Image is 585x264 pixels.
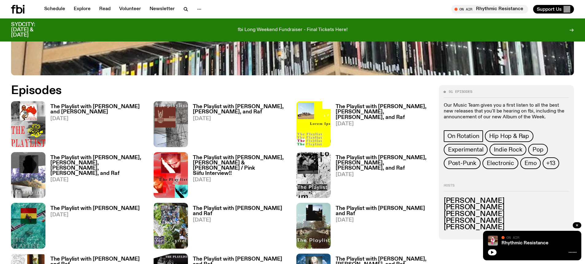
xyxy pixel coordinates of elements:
h3: The Playlist with [PERSON_NAME], [PERSON_NAME], and Raf [193,104,289,115]
h3: [PERSON_NAME] [444,204,569,211]
h3: [PERSON_NAME] [444,198,569,204]
span: Hip Hop & Rap [489,133,529,140]
span: [DATE] [50,177,146,183]
a: Experimental [444,144,488,156]
span: [DATE] [50,212,140,218]
button: +13 [543,157,559,169]
span: Experimental [448,146,484,153]
h3: [PERSON_NAME] [444,211,569,218]
span: [DATE] [50,116,146,121]
a: The Playlist with [PERSON_NAME] and Raf[DATE] [331,206,431,249]
h3: The Playlist with [PERSON_NAME] [50,206,140,211]
h3: The Playlist with [PERSON_NAME], [PERSON_NAME] & [PERSON_NAME] / Pink Siifu Interview!! [193,155,289,176]
span: Support Us [537,6,562,12]
a: On Rotation [444,130,483,142]
a: Newsletter [146,5,178,14]
h3: The Playlist with [PERSON_NAME], [PERSON_NAME], [PERSON_NAME], and Raf [336,155,431,171]
img: The cover image for this episode of The Playlist, featuring the title of the show as well as the ... [154,152,188,198]
a: The Playlist with [PERSON_NAME], [PERSON_NAME], [PERSON_NAME], and Raf[DATE] [331,155,431,198]
span: 91 episodes [449,90,472,93]
h3: The Playlist with [PERSON_NAME] and Raf [193,206,289,216]
h3: [PERSON_NAME] [444,224,569,231]
a: The Playlist with [PERSON_NAME], [PERSON_NAME], [PERSON_NAME], and Raf[DATE] [331,104,431,147]
span: Electronic [487,160,514,167]
p: fbi Long Weekend Fundraiser - Final Tickets Here! [238,27,348,33]
span: On Rotation [447,133,479,140]
span: +13 [546,160,555,167]
a: Read [96,5,114,14]
a: Electronic [482,157,518,169]
a: Hip Hop & Rap [485,130,533,142]
span: Post-Punk [448,160,476,167]
h2: Hosts [444,184,569,191]
span: [DATE] [193,116,289,121]
span: [DATE] [336,172,431,177]
a: Schedule [41,5,69,14]
a: Volunteer [115,5,145,14]
span: [DATE] [336,218,431,223]
span: On Air [506,235,519,239]
img: The poster for this episode of The Playlist. It features the album artwork for Amaarae's BLACK ST... [11,203,45,249]
a: Explore [70,5,94,14]
span: Indie Rock [494,146,522,153]
h3: [PERSON_NAME] [444,218,569,224]
h2: Episodes [11,85,384,96]
a: The Playlist with [PERSON_NAME][DATE] [45,206,140,249]
img: Attu crouches on gravel in front of a brown wall. They are wearing a white fur coat with a hood, ... [488,236,498,246]
a: The Playlist with [PERSON_NAME], [PERSON_NAME] & [PERSON_NAME] / Pink Siifu Interview!![DATE] [188,155,289,198]
a: Pop [528,144,548,156]
h3: The Playlist with [PERSON_NAME], [PERSON_NAME], [PERSON_NAME], [PERSON_NAME], and Raf [50,155,146,176]
h3: SYDCITY: [DATE] & [DATE] [11,22,50,38]
a: The Playlist with [PERSON_NAME] and [PERSON_NAME][DATE] [45,104,146,147]
a: The Playlist with [PERSON_NAME] and Raf[DATE] [188,206,289,249]
span: Pop [532,146,543,153]
a: The Playlist with [PERSON_NAME], [PERSON_NAME], and Raf[DATE] [188,104,289,147]
h3: The Playlist with [PERSON_NAME], [PERSON_NAME], [PERSON_NAME], and Raf [336,104,431,120]
span: [DATE] [193,177,289,183]
a: Indie Rock [489,144,526,156]
button: Support Us [533,5,574,14]
span: [DATE] [193,218,289,223]
button: On AirRhythmic Resistance [451,5,528,14]
a: Post-Punk [444,157,481,169]
span: Emo [525,160,536,167]
p: Our Music Team gives you a first listen to all the best new releases that you'll be hearing on fb... [444,103,569,120]
span: [DATE] [336,121,431,127]
a: The Playlist with [PERSON_NAME], [PERSON_NAME], [PERSON_NAME], [PERSON_NAME], and Raf[DATE] [45,155,146,198]
h3: The Playlist with [PERSON_NAME] and [PERSON_NAME] [50,104,146,115]
a: Emo [520,157,541,169]
a: Rhythmic Resistance [501,241,548,246]
h3: The Playlist with [PERSON_NAME] and Raf [336,206,431,216]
